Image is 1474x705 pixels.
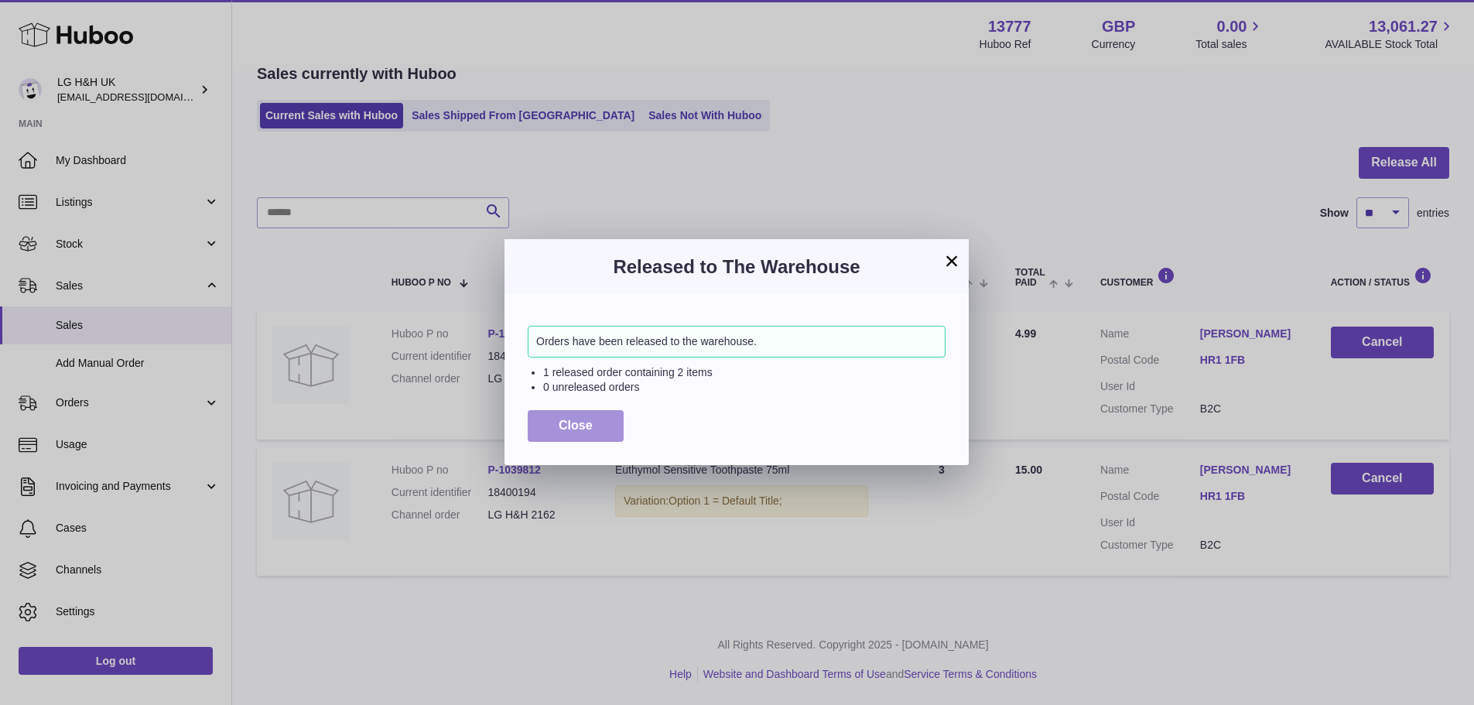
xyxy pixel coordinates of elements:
[528,255,946,279] h3: Released to The Warehouse
[543,365,946,380] li: 1 released order containing 2 items
[559,419,593,432] span: Close
[942,252,961,270] button: ×
[543,380,946,395] li: 0 unreleased orders
[528,410,624,442] button: Close
[528,326,946,358] div: Orders have been released to the warehouse.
